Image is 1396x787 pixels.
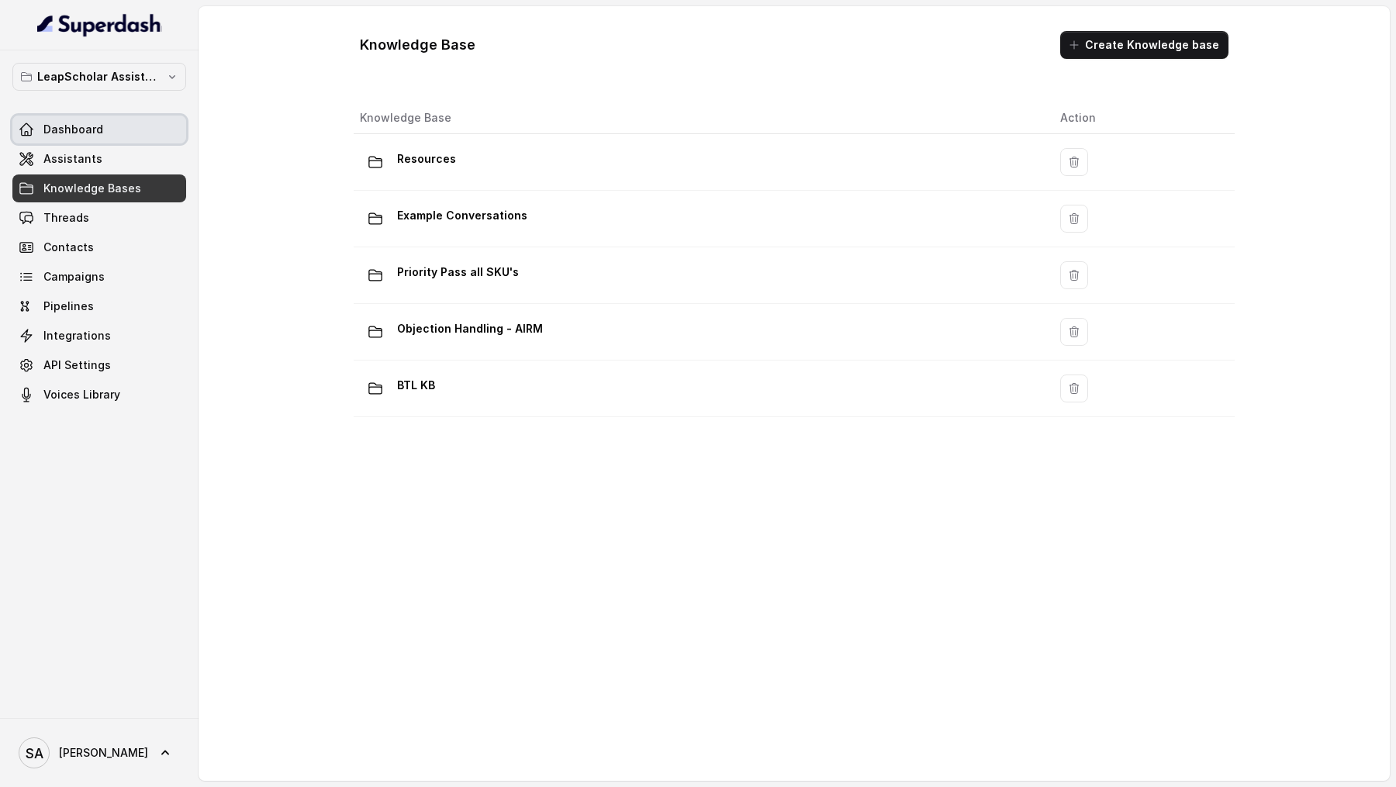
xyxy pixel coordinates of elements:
[1048,102,1235,134] th: Action
[360,33,475,57] h1: Knowledge Base
[12,63,186,91] button: LeapScholar Assistant
[12,292,186,320] a: Pipelines
[12,174,186,202] a: Knowledge Bases
[12,204,186,232] a: Threads
[397,147,456,171] p: Resources
[43,151,102,167] span: Assistants
[12,731,186,775] a: [PERSON_NAME]
[397,373,435,398] p: BTL KB
[12,233,186,261] a: Contacts
[12,322,186,350] a: Integrations
[397,260,519,285] p: Priority Pass all SKU's
[354,102,1048,134] th: Knowledge Base
[12,145,186,173] a: Assistants
[59,745,148,761] span: [PERSON_NAME]
[43,299,94,314] span: Pipelines
[397,316,543,341] p: Objection Handling - AIRM
[26,745,43,761] text: SA
[43,122,103,137] span: Dashboard
[12,263,186,291] a: Campaigns
[12,381,186,409] a: Voices Library
[43,210,89,226] span: Threads
[37,12,162,37] img: light.svg
[43,269,105,285] span: Campaigns
[43,328,111,343] span: Integrations
[12,116,186,143] a: Dashboard
[12,351,186,379] a: API Settings
[37,67,161,86] p: LeapScholar Assistant
[43,240,94,255] span: Contacts
[43,387,120,402] span: Voices Library
[1060,31,1228,59] button: Create Knowledge base
[43,181,141,196] span: Knowledge Bases
[43,357,111,373] span: API Settings
[397,203,527,228] p: Example Conversations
